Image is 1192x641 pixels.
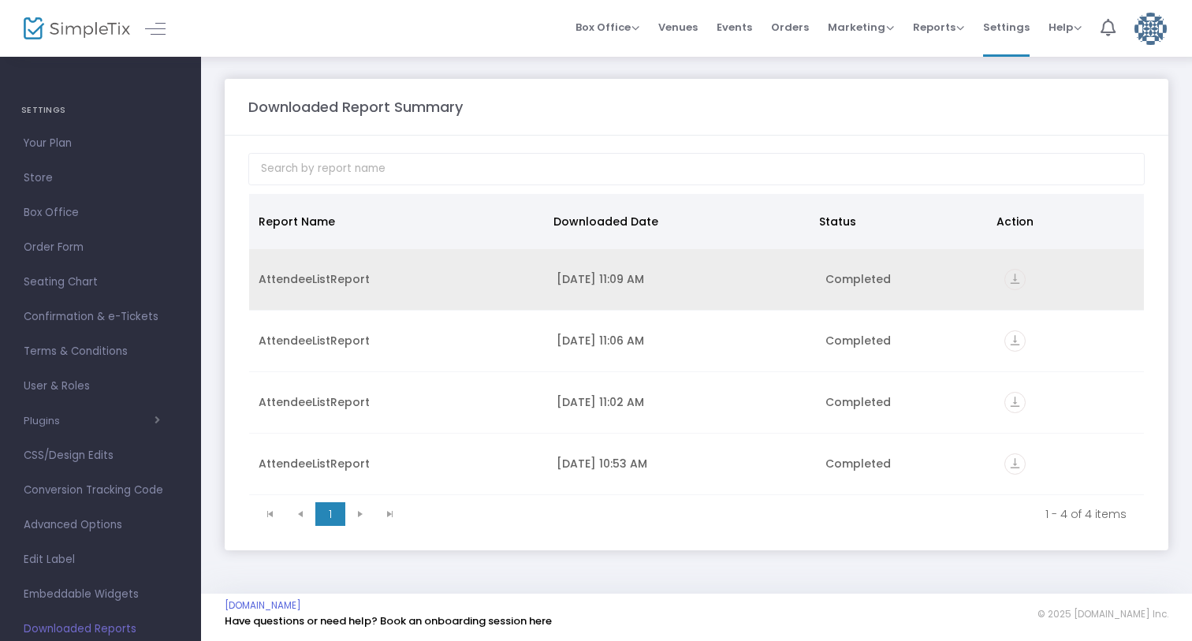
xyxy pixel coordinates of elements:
[1049,20,1082,35] span: Help
[249,194,544,249] th: Report Name
[1004,392,1026,413] i: vertical_align_bottom
[1004,330,1026,352] i: vertical_align_bottom
[259,394,538,410] div: AttendeeListReport
[24,480,177,501] span: Conversion Tracking Code
[825,456,985,471] div: Completed
[828,20,894,35] span: Marketing
[825,271,985,287] div: Completed
[987,194,1134,249] th: Action
[24,203,177,223] span: Box Office
[1004,274,1026,289] a: vertical_align_bottom
[1004,269,1134,290] div: https://go.SimpleTix.com/75kgn
[24,584,177,605] span: Embeddable Widgets
[24,341,177,362] span: Terms & Conditions
[24,307,177,327] span: Confirmation & e-Tickets
[24,619,177,639] span: Downloaded Reports
[21,95,180,126] h4: SETTINGS
[249,194,1144,495] div: Data table
[24,272,177,293] span: Seating Chart
[1004,269,1026,290] i: vertical_align_bottom
[259,333,538,348] div: AttendeeListReport
[658,7,698,47] span: Venues
[24,415,160,427] button: Plugins
[259,456,538,471] div: AttendeeListReport
[248,153,1145,185] input: Search by report name
[24,376,177,397] span: User & Roles
[825,394,985,410] div: Completed
[557,271,806,287] div: 10/14/2025 11:09 AM
[771,7,809,47] span: Orders
[24,515,177,535] span: Advanced Options
[544,194,810,249] th: Downloaded Date
[1037,608,1168,621] span: © 2025 [DOMAIN_NAME] Inc.
[259,271,538,287] div: AttendeeListReport
[24,133,177,154] span: Your Plan
[983,7,1030,47] span: Settings
[24,445,177,466] span: CSS/Design Edits
[248,96,463,117] m-panel-title: Downloaded Report Summary
[225,599,301,612] a: [DOMAIN_NAME]
[416,506,1127,522] kendo-pager-info: 1 - 4 of 4 items
[24,168,177,188] span: Store
[1004,458,1026,474] a: vertical_align_bottom
[825,333,985,348] div: Completed
[1004,392,1134,413] div: https://go.SimpleTix.com/0gr4b
[24,550,177,570] span: Edit Label
[557,456,806,471] div: 10/14/2025 10:53 AM
[1004,397,1026,412] a: vertical_align_bottom
[1004,330,1134,352] div: https://go.SimpleTix.com/pekqa
[810,194,987,249] th: Status
[717,7,752,47] span: Events
[913,20,964,35] span: Reports
[315,502,345,526] span: Page 1
[557,333,806,348] div: 10/14/2025 11:06 AM
[1004,335,1026,351] a: vertical_align_bottom
[1004,453,1026,475] i: vertical_align_bottom
[225,613,552,628] a: Have questions or need help? Book an onboarding session here
[24,237,177,258] span: Order Form
[1004,453,1134,475] div: https://go.SimpleTix.com/7sggq
[576,20,639,35] span: Box Office
[557,394,806,410] div: 10/14/2025 11:02 AM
